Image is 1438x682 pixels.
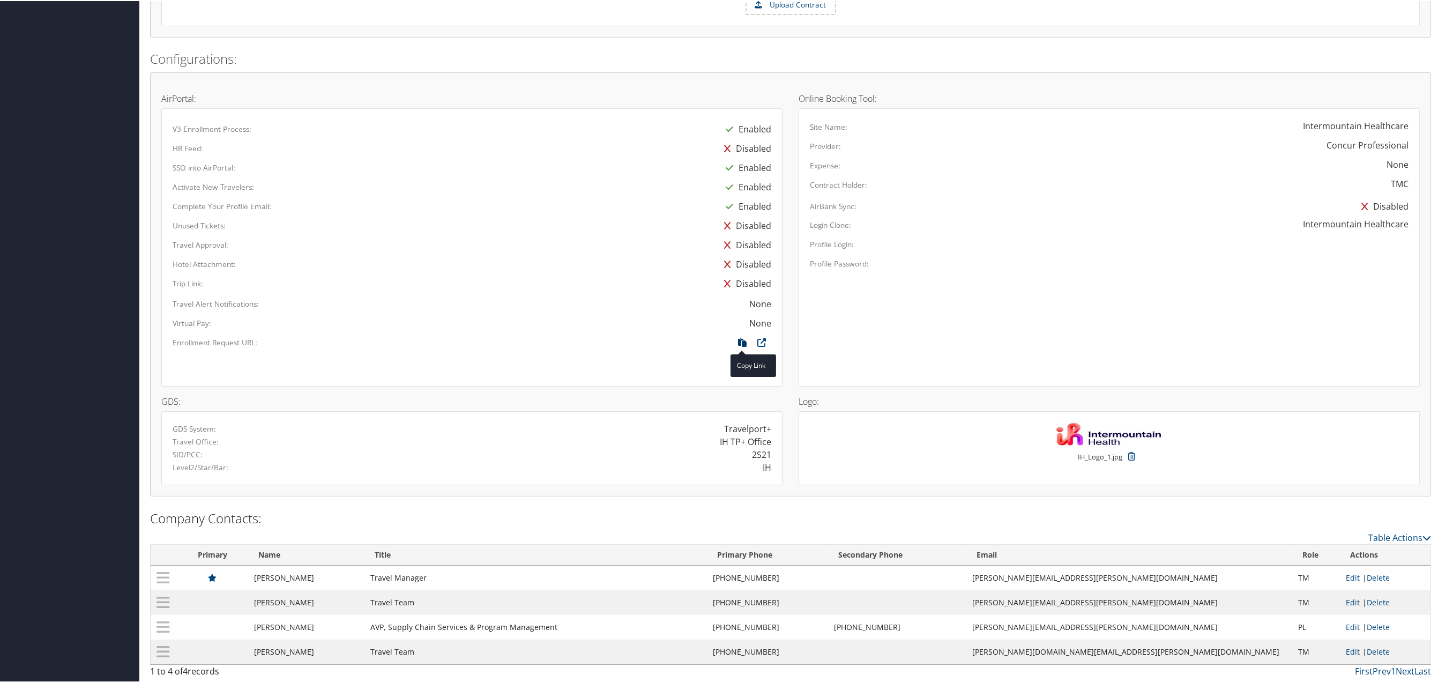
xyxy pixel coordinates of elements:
label: Trip Link: [173,277,203,288]
div: Disabled [1356,196,1409,215]
a: First [1355,664,1373,676]
div: Enabled [720,176,771,196]
img: IH_Logo_1.jpg [1056,421,1163,446]
label: Virtual Pay: [173,317,211,328]
label: Unused Tickets: [173,219,226,230]
div: Enabled [720,157,771,176]
div: Intermountain Healthcare [1303,118,1409,131]
th: Name [249,544,365,565]
td: [PERSON_NAME] [249,614,365,639]
label: Complete Your Profile Email: [173,200,271,211]
label: Site Name: [810,121,847,131]
label: Travel Approval: [173,239,228,249]
div: IH TP+ Office [720,434,771,447]
label: Expense: [810,159,840,170]
h2: Company Contacts: [150,508,1431,527]
label: Login Clone: [810,219,851,229]
a: Delete [1367,572,1390,582]
a: Edit [1346,596,1360,606]
label: GDS System: [173,422,216,433]
div: Disabled [719,215,771,234]
div: Disabled [719,234,771,254]
div: 1 to 4 of records [150,664,458,682]
td: [PHONE_NUMBER] [707,639,829,663]
label: V3 Enrollment Process: [173,123,251,134]
a: Next [1396,664,1414,676]
label: Enrollment Request URL: [173,336,257,347]
td: Travel Manager [366,565,707,589]
th: Actions [1340,544,1430,565]
div: Enabled [720,118,771,138]
a: Delete [1367,596,1390,606]
a: Delete [1367,646,1390,656]
td: | [1340,639,1430,663]
div: Disabled [719,254,771,273]
a: Last [1414,664,1431,676]
td: [PERSON_NAME][EMAIL_ADDRESS][PERSON_NAME][DOMAIN_NAME] [967,614,1293,639]
div: Disabled [719,273,771,292]
label: SID/PCC: [173,448,203,459]
th: Primary Phone [707,544,829,565]
td: [PHONE_NUMBER] [707,565,829,589]
label: Provider: [810,140,841,151]
div: IH [763,460,771,473]
td: Travel Team [366,589,707,614]
td: | [1340,614,1430,639]
div: None [749,316,771,329]
div: Disabled [719,138,771,157]
div: TMC [1391,176,1409,189]
td: [PERSON_NAME] [249,565,365,589]
label: Hotel Attachment: [173,258,236,269]
label: HR Feed: [173,142,203,153]
h4: GDS: [161,396,783,405]
td: [PHONE_NUMBER] [707,589,829,614]
small: IH_Logo_1.jpg [1078,451,1122,471]
th: Secondary Phone [829,544,967,565]
h2: Configurations: [150,49,1431,67]
a: Edit [1346,572,1360,582]
th: Primary [176,544,249,565]
td: TM [1293,565,1340,589]
h4: Online Booking Tool: [799,93,1420,102]
label: SSO into AirPortal: [173,161,235,172]
td: [PERSON_NAME][EMAIL_ADDRESS][PERSON_NAME][DOMAIN_NAME] [967,589,1293,614]
div: None [1387,157,1409,170]
td: TM [1293,589,1340,614]
div: 2S21 [752,447,771,460]
h4: Logo: [799,396,1420,405]
td: AVP, Supply Chain Services & Program Management [366,614,707,639]
div: Enabled [720,196,771,215]
h4: AirPortal: [161,93,783,102]
th: Title [366,544,707,565]
div: Travelport+ [724,421,771,434]
label: Profile Password: [810,257,869,268]
label: Contract Holder: [810,179,867,189]
a: Table Actions [1368,531,1431,543]
td: [PERSON_NAME] [249,589,365,614]
label: Profile Login: [810,238,854,249]
td: PL [1293,614,1340,639]
div: None [749,296,771,309]
th: Role [1293,544,1340,565]
td: | [1340,589,1430,614]
th: Email [967,544,1293,565]
a: Edit [1346,646,1360,656]
label: Activate New Travelers: [173,181,254,191]
span: 4 [183,664,188,676]
td: [PERSON_NAME][EMAIL_ADDRESS][PERSON_NAME][DOMAIN_NAME] [967,565,1293,589]
label: Travel Office: [173,435,219,446]
td: [PHONE_NUMBER] [707,614,829,639]
td: | [1340,565,1430,589]
a: Delete [1367,621,1390,631]
a: Prev [1373,664,1391,676]
a: Edit [1346,621,1360,631]
div: Concur Professional [1327,138,1409,151]
td: [PERSON_NAME] [249,639,365,663]
td: Travel Team [366,639,707,663]
label: Level2/Star/Bar: [173,461,228,472]
label: Travel Alert Notifications: [173,298,259,308]
td: TM [1293,639,1340,663]
a: 1 [1391,664,1396,676]
td: [PERSON_NAME][DOMAIN_NAME][EMAIL_ADDRESS][PERSON_NAME][DOMAIN_NAME] [967,639,1293,663]
label: AirBank Sync: [810,200,856,211]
